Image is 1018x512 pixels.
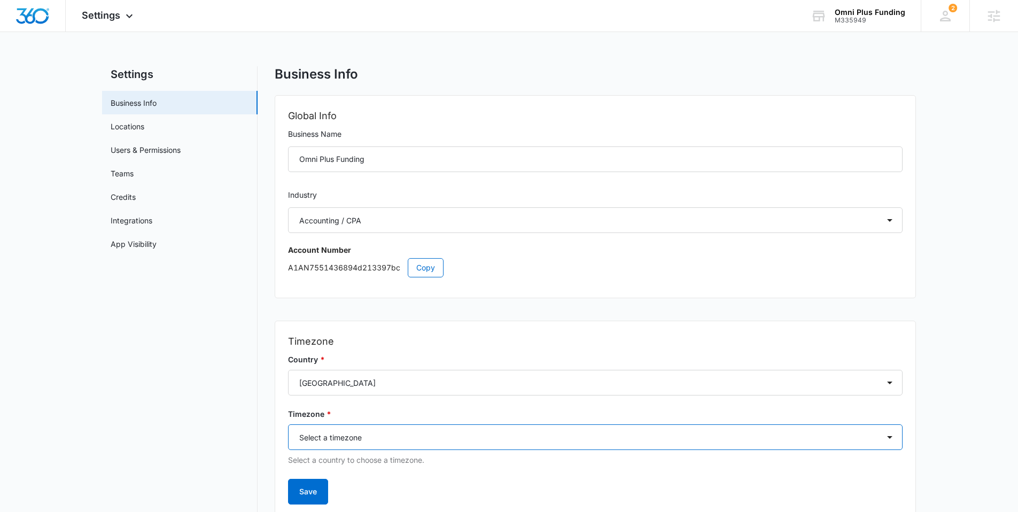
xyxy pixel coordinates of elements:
[111,191,136,203] a: Credits
[275,66,358,82] h1: Business Info
[949,4,957,12] span: 2
[111,121,144,132] a: Locations
[288,479,328,505] button: Save
[111,144,181,156] a: Users & Permissions
[288,258,903,277] p: A1AN7551436894d213397bc
[111,97,157,108] a: Business Info
[288,108,903,123] h2: Global Info
[111,238,157,250] a: App Visibility
[288,189,903,201] label: Industry
[288,245,351,254] strong: Account Number
[835,8,905,17] div: account name
[949,4,957,12] div: notifications count
[408,258,444,277] button: Copy
[111,215,152,226] a: Integrations
[835,17,905,24] div: account id
[288,408,903,420] label: Timezone
[288,128,903,140] label: Business Name
[288,454,903,466] p: Select a country to choose a timezone.
[416,262,435,274] span: Copy
[102,66,258,82] h2: Settings
[288,334,903,349] h2: Timezone
[288,354,903,366] label: Country
[111,168,134,179] a: Teams
[82,10,120,21] span: Settings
